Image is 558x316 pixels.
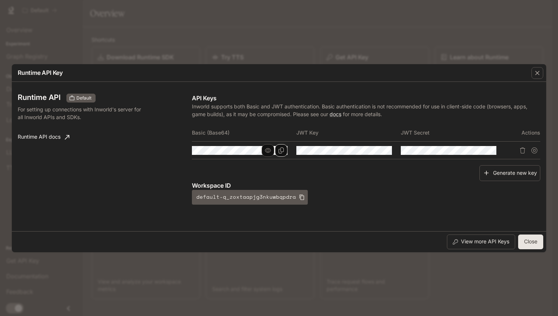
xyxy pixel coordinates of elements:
p: Runtime API Key [18,68,63,77]
button: Delete API key [517,145,528,156]
button: Generate new key [479,165,540,181]
a: docs [330,111,341,117]
p: API Keys [192,94,540,103]
button: Copy Basic (Base64) [275,144,287,157]
div: These keys will apply to your current workspace only [66,94,96,103]
th: JWT Key [296,124,401,142]
p: Inworld supports both Basic and JWT authentication. Basic authentication is not recommended for u... [192,103,540,118]
span: Default [73,95,94,101]
button: Close [518,235,543,249]
button: Suspend API key [528,145,540,156]
a: Runtime API docs [15,130,72,145]
button: default-q_zoxtaapjg3nkuwbqpdra [192,190,308,205]
h3: Runtime API [18,94,61,101]
th: Basic (Base64) [192,124,296,142]
th: Actions [506,124,540,142]
th: JWT Secret [401,124,505,142]
button: View more API Keys [447,235,515,249]
p: Workspace ID [192,181,540,190]
p: For setting up connections with Inworld's server for all Inworld APIs and SDKs. [18,105,144,121]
